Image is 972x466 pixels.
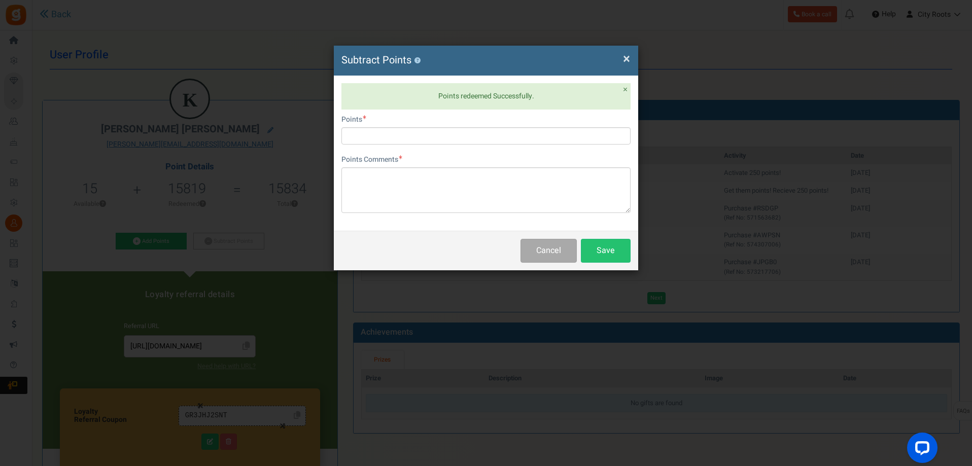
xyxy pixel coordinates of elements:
label: Points [341,115,366,125]
span: × [623,49,630,68]
button: Cancel [520,239,577,263]
label: Points Comments [341,155,402,165]
div: Points redeemed Successfully. [341,83,631,110]
span: × [623,83,628,96]
button: ? [414,57,421,64]
button: Save [581,239,631,263]
h4: Subtract Points [341,53,631,68]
